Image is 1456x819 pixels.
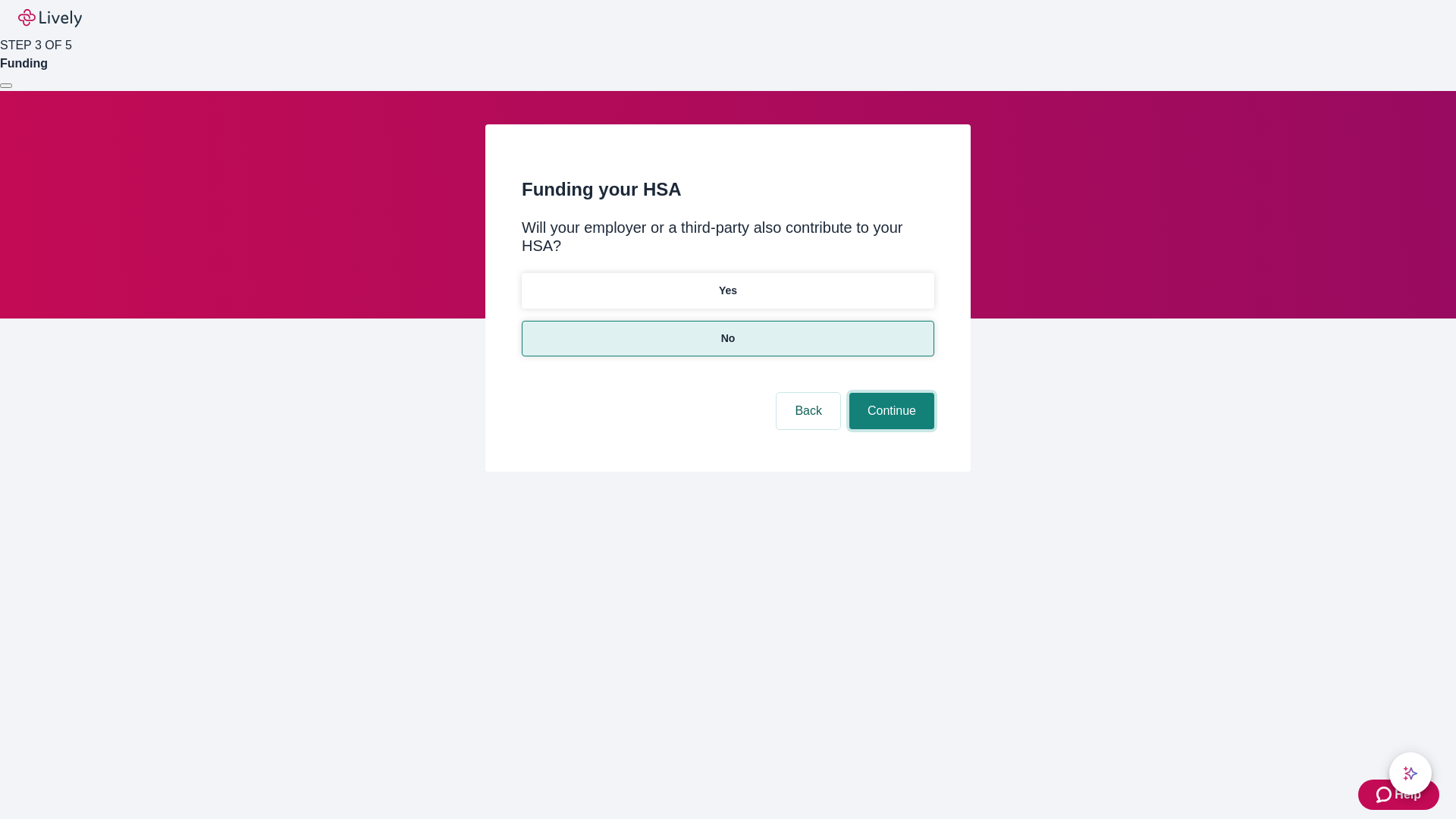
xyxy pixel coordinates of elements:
[719,283,737,299] p: Yes
[522,273,934,309] button: Yes
[522,218,934,255] div: Will your employer or a third-party also contribute to your HSA?
[721,331,736,347] p: No
[1395,786,1421,804] span: Help
[18,9,82,27] img: Lively
[777,393,840,429] button: Back
[522,176,934,203] h2: Funding your HSA
[849,393,934,429] button: Continue
[1403,766,1418,781] svg: Lively AI Assistant
[1389,752,1432,795] button: chat
[1358,780,1439,810] button: Zendesk support iconHelp
[1376,786,1395,804] svg: Zendesk support icon
[522,321,934,356] button: No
